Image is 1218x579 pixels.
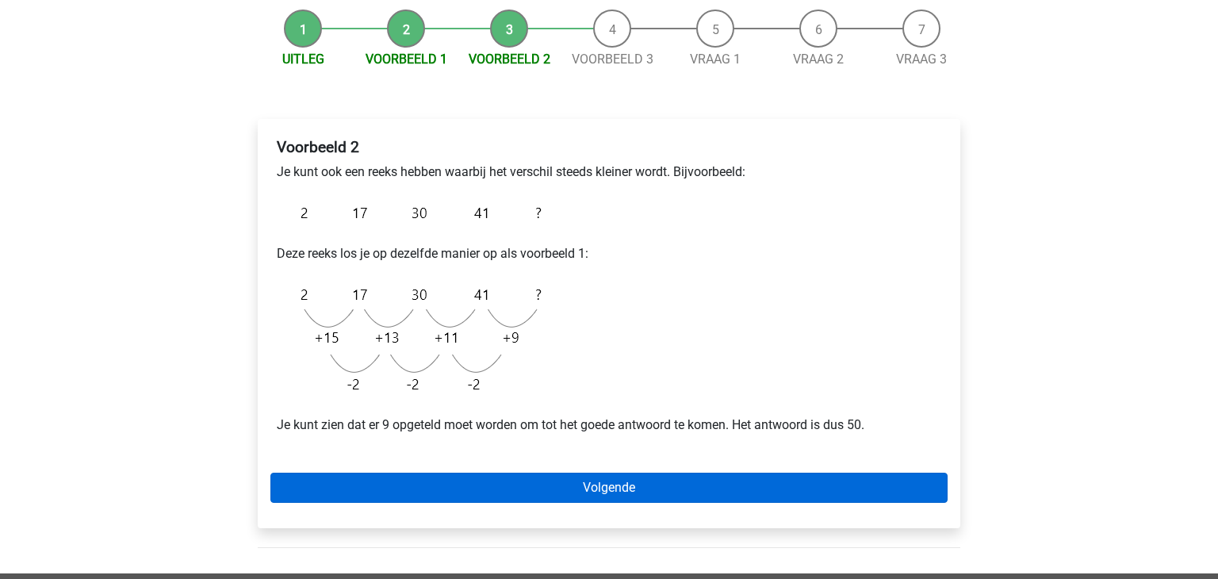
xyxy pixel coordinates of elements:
p: Je kunt zien dat er 9 opgeteld moet worden om tot het goede antwoord te komen. Het antwoord is du... [277,416,941,435]
a: Voorbeeld 2 [469,52,550,67]
a: Vraag 3 [896,52,947,67]
p: Je kunt ook een reeks hebben waarbij het verschil steeds kleiner wordt. Bijvoorbeeld: [277,163,941,182]
img: Monotonous_Example_2_2.png [277,276,550,403]
a: Voorbeeld 1 [366,52,447,67]
a: Vraag 1 [690,52,741,67]
a: Uitleg [282,52,324,67]
a: Voorbeeld 3 [572,52,653,67]
img: Monotonous_Example_2.png [277,194,550,232]
a: Vraag 2 [793,52,844,67]
a: Volgende [270,473,948,503]
p: Deze reeks los je op dezelfde manier op als voorbeeld 1: [277,244,941,263]
b: Voorbeeld 2 [277,138,359,156]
